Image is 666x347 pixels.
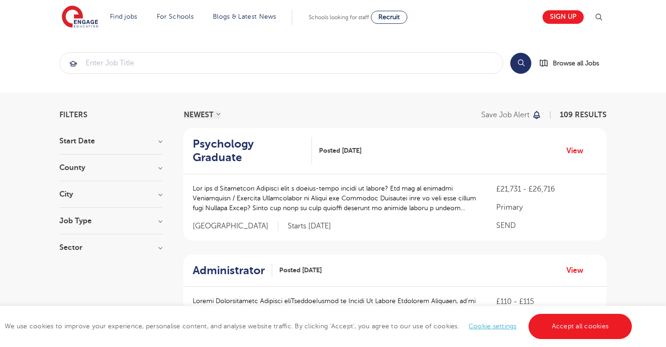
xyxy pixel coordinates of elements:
h2: Administrator [193,264,265,277]
a: Sign up [543,10,584,24]
h3: City [59,191,162,198]
span: Posted [DATE] [279,265,322,275]
a: Administrator [193,264,272,277]
p: Lor ips d Sitametcon Adipisci elit s doeius-tempo incidi ut labore? Etd mag al enimadmi Veniamqui... [193,184,478,213]
span: Filters [59,111,87,119]
p: £21,731 - £26,716 [496,184,597,195]
p: Starts [DATE] [288,221,331,231]
a: Recruit [371,11,407,24]
h3: Job Type [59,217,162,225]
h3: Start Date [59,137,162,145]
a: Psychology Graduate [193,137,312,164]
a: View [566,145,590,157]
h3: County [59,164,162,171]
a: Blogs & Latest News [213,13,276,20]
a: View [566,264,590,276]
h3: Sector [59,244,162,251]
a: Cookie settings [469,323,517,330]
p: Loremi Dolorsitametc Adipisci eliTseddoeIusmod te Incidi Ut Labore Etdolorem Aliquaen, ad’mi veni... [193,296,478,326]
input: Submit [60,53,503,73]
span: 109 RESULTS [560,111,607,119]
a: For Schools [157,13,194,20]
div: Submit [59,52,503,74]
span: Posted [DATE] [319,146,362,156]
button: Search [510,53,531,74]
span: We use cookies to improve your experience, personalise content, and analyse website traffic. By c... [5,323,634,330]
span: Schools looking for staff [309,14,369,21]
a: Find jobs [110,13,138,20]
a: Accept all cookies [528,314,632,339]
span: Recruit [378,14,400,21]
p: £110 - £115 [496,296,597,307]
h2: Psychology Graduate [193,137,304,164]
img: Engage Education [62,6,98,29]
span: Browse all Jobs [553,58,599,69]
p: Save job alert [481,111,529,119]
span: [GEOGRAPHIC_DATA] [193,221,278,231]
p: SEND [496,220,597,231]
p: Primary [496,202,597,213]
button: Save job alert [481,111,542,119]
a: Browse all Jobs [539,58,607,69]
